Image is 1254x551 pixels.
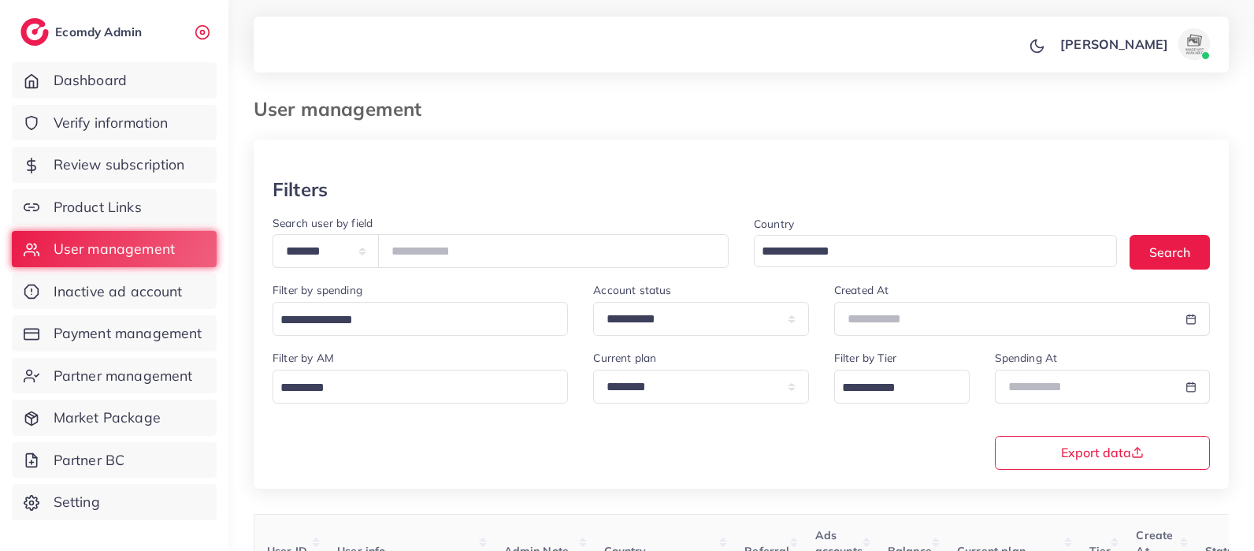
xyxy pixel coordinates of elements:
input: Search for option [275,376,547,400]
label: Filter by spending [273,282,362,298]
span: User management [54,239,175,259]
img: avatar [1178,28,1210,60]
a: Verify information [12,105,217,141]
label: Filter by Tier [834,350,896,366]
div: Search for option [273,302,568,336]
a: Payment management [12,315,217,352]
a: User management [12,231,217,267]
h3: User management [254,98,434,121]
h2: Ecomdy Admin [55,24,146,39]
h3: Filters [273,178,328,201]
span: Export data [1061,446,1144,459]
a: logoEcomdy Admin [20,18,146,46]
span: Review subscription [54,155,185,175]
a: Inactive ad account [12,274,217,310]
input: Search for option [275,308,547,333]
label: Account status [593,282,671,298]
a: Dashboard [12,62,217,99]
span: Product Links [54,197,142,218]
label: Spending At [995,350,1058,366]
button: Export data [995,436,1211,470]
label: Current plan [593,350,656,366]
label: Search user by field [273,215,373,231]
input: Search for option [756,240,1096,264]
div: Search for option [754,235,1117,267]
a: Setting [12,484,217,520]
span: Partner management [54,366,193,386]
a: Product Links [12,189,217,225]
span: Setting [54,492,100,512]
a: Market Package [12,400,217,436]
a: [PERSON_NAME]avatar [1052,28,1216,60]
label: Filter by AM [273,350,334,366]
span: Verify information [54,113,169,133]
label: Created At [834,282,889,298]
p: [PERSON_NAME] [1060,35,1168,54]
div: Search for option [273,370,568,404]
div: Search for option [834,370,970,404]
a: Partner management [12,358,217,394]
a: Partner BC [12,442,217,478]
span: Payment management [54,323,202,344]
a: Review subscription [12,147,217,183]
span: Dashboard [54,70,127,91]
button: Search [1130,235,1210,269]
label: Country [754,216,794,232]
img: logo [20,18,49,46]
input: Search for option [837,376,949,400]
span: Partner BC [54,450,125,471]
span: Market Package [54,408,161,428]
span: Inactive ad account [54,281,183,302]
